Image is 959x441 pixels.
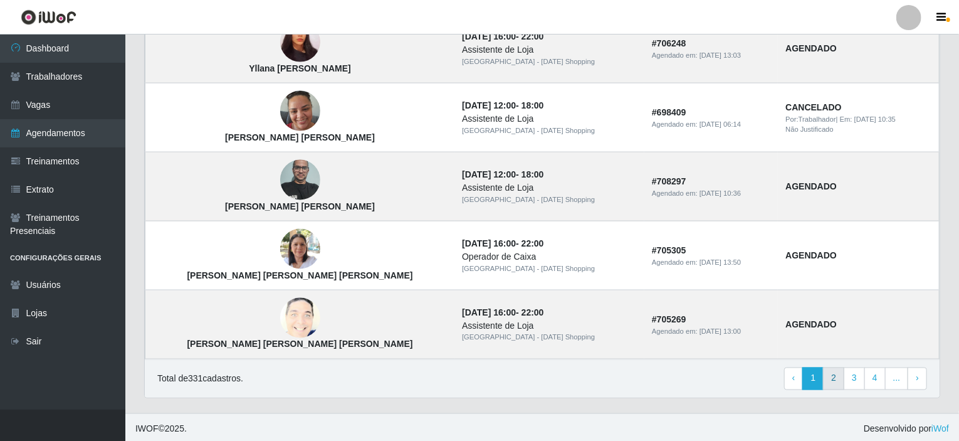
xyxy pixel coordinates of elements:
[462,319,637,332] div: Assistente de Loja
[280,294,320,343] img: Joao Victor de Medeiros Lira
[462,307,516,317] time: [DATE] 16:00
[462,169,516,179] time: [DATE] 12:00
[135,424,159,434] span: IWOF
[785,114,931,125] div: | Em:
[652,245,686,255] strong: # 705305
[700,327,741,335] time: [DATE] 13:00
[280,21,320,64] img: Yllana Brenda de Matos
[916,373,919,383] span: ›
[792,373,795,383] span: ‹
[280,223,320,276] img: Ana Cláudia Santiago Mendes carneiro
[187,339,413,349] strong: [PERSON_NAME] [PERSON_NAME] [PERSON_NAME]
[864,368,886,390] a: 4
[652,119,770,130] div: Agendado em:
[521,238,544,248] time: 22:00
[462,169,543,179] strong: -
[785,181,837,191] strong: AGENDADO
[700,258,741,266] time: [DATE] 13:50
[823,368,844,390] a: 2
[462,31,516,41] time: [DATE] 16:00
[785,115,836,123] span: Por: Trabalhador
[652,314,686,324] strong: # 705269
[844,368,865,390] a: 3
[521,31,544,41] time: 22:00
[462,250,637,263] div: Operador de Caixa
[462,194,637,205] div: [GEOGRAPHIC_DATA] - [DATE] Shopping
[785,102,841,112] strong: CANCELADO
[280,154,320,207] img: Fábio batista de Lima
[521,169,544,179] time: 18:00
[157,373,243,386] p: Total de 331 cadastros.
[700,51,741,59] time: [DATE] 13:03
[249,63,351,73] strong: Yllana [PERSON_NAME]
[784,368,804,390] a: Previous
[225,201,375,211] strong: [PERSON_NAME] [PERSON_NAME]
[462,238,516,248] time: [DATE] 16:00
[462,238,543,248] strong: -
[700,120,741,128] time: [DATE] 06:14
[187,270,413,280] strong: [PERSON_NAME] [PERSON_NAME] [PERSON_NAME]
[462,31,543,41] strong: -
[462,100,516,110] time: [DATE] 12:00
[21,9,76,25] img: CoreUI Logo
[462,263,637,274] div: [GEOGRAPHIC_DATA] - [DATE] Shopping
[700,189,741,197] time: [DATE] 10:36
[802,368,824,390] a: 1
[652,176,686,186] strong: # 708297
[885,368,909,390] a: ...
[652,326,770,337] div: Agendado em:
[462,43,637,56] div: Assistente de Loja
[280,85,320,138] img: Francisca Sara Oliveira almeida
[785,124,931,135] div: Não Justificado
[652,50,770,61] div: Agendado em:
[462,181,637,194] div: Assistente de Loja
[462,100,543,110] strong: -
[652,107,686,117] strong: # 698409
[462,56,637,67] div: [GEOGRAPHIC_DATA] - [DATE] Shopping
[652,38,686,48] strong: # 706248
[854,115,896,123] time: [DATE] 10:35
[135,423,187,436] span: © 2025 .
[785,319,837,329] strong: AGENDADO
[652,188,770,199] div: Agendado em:
[785,250,837,260] strong: AGENDADO
[521,307,544,317] time: 22:00
[462,332,637,343] div: [GEOGRAPHIC_DATA] - [DATE] Shopping
[931,424,949,434] a: iWof
[864,423,949,436] span: Desenvolvido por
[785,43,837,53] strong: AGENDADO
[462,307,543,317] strong: -
[462,125,637,136] div: [GEOGRAPHIC_DATA] - [DATE] Shopping
[462,112,637,125] div: Assistente de Loja
[784,368,927,390] nav: pagination
[225,132,375,142] strong: [PERSON_NAME] [PERSON_NAME]
[521,100,544,110] time: 18:00
[908,368,927,390] a: Next
[652,257,770,268] div: Agendado em:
